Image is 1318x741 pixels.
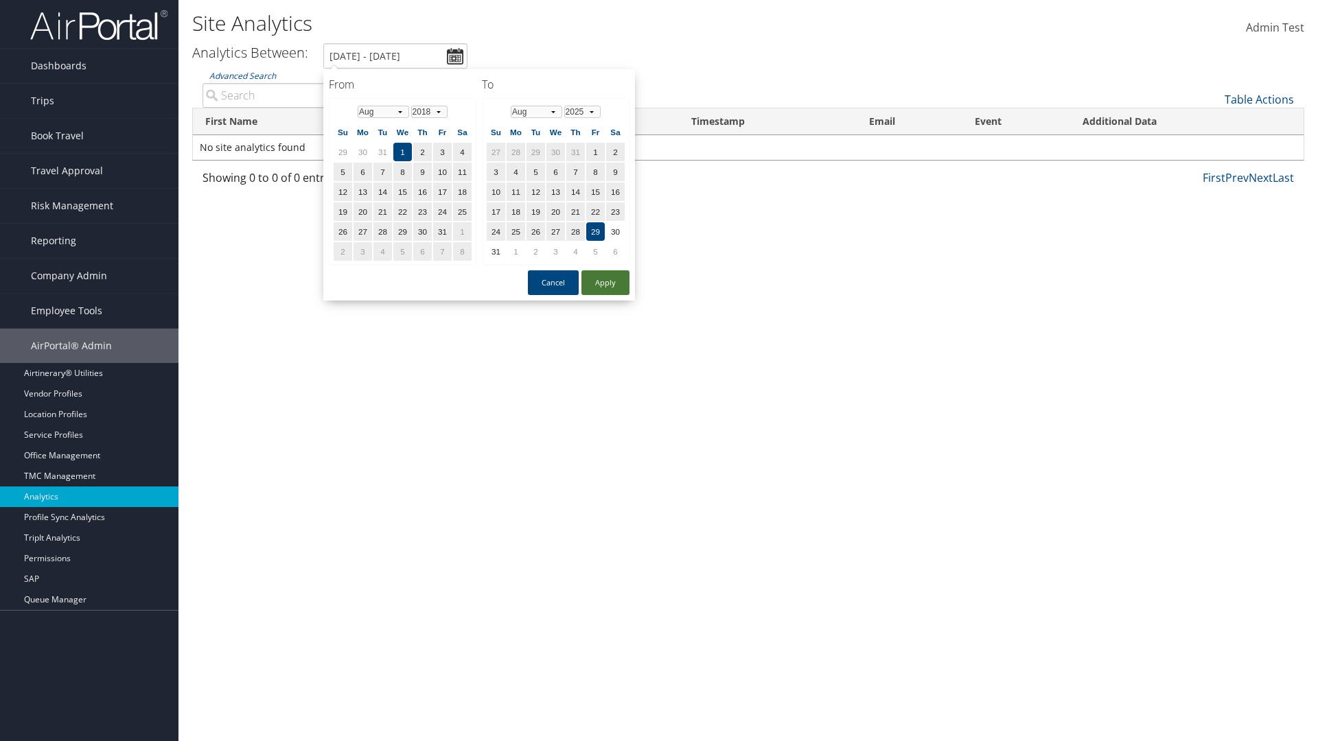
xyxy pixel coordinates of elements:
[857,108,962,135] th: Email
[1070,108,1304,135] th: Additional Data
[413,123,432,141] th: Th
[373,183,392,201] td: 14
[334,123,352,141] th: Su
[566,202,585,221] td: 21
[373,163,392,181] td: 7
[393,183,412,201] td: 15
[31,84,54,118] span: Trips
[566,222,585,241] td: 28
[433,202,452,221] td: 24
[1246,7,1304,49] a: Admin Test
[1249,170,1273,185] a: Next
[606,183,625,201] td: 16
[1225,170,1249,185] a: Prev
[1273,170,1294,185] a: Last
[487,143,505,161] td: 27
[566,242,585,261] td: 4
[31,294,102,328] span: Employee Tools
[1246,20,1304,35] span: Admin Test
[192,9,934,38] h1: Site Analytics
[962,108,1070,135] th: Event
[482,77,629,92] h4: To
[586,183,605,201] td: 15
[393,143,412,161] td: 1
[329,77,476,92] h4: From
[487,123,505,141] th: Su
[507,123,525,141] th: Mo
[606,143,625,161] td: 2
[354,123,372,141] th: Mo
[527,163,545,181] td: 5
[507,143,525,161] td: 28
[487,222,505,241] td: 24
[433,183,452,201] td: 17
[373,222,392,241] td: 28
[546,183,565,201] td: 13
[528,270,579,295] button: Cancel
[413,143,432,161] td: 2
[507,202,525,221] td: 18
[354,222,372,241] td: 27
[433,222,452,241] td: 31
[31,154,103,188] span: Travel Approval
[413,202,432,221] td: 23
[453,242,472,261] td: 8
[507,222,525,241] td: 25
[393,222,412,241] td: 29
[413,183,432,201] td: 16
[373,202,392,221] td: 21
[334,183,352,201] td: 12
[193,135,1304,160] td: No site analytics found
[393,123,412,141] th: We
[546,163,565,181] td: 6
[334,163,352,181] td: 5
[453,123,472,141] th: Sa
[566,163,585,181] td: 7
[354,163,372,181] td: 6
[433,143,452,161] td: 3
[393,242,412,261] td: 5
[453,183,472,201] td: 18
[373,242,392,261] td: 4
[1203,170,1225,185] a: First
[433,123,452,141] th: Fr
[586,123,605,141] th: Fr
[192,43,308,62] h3: Analytics Between:
[606,123,625,141] th: Sa
[606,222,625,241] td: 30
[393,202,412,221] td: 22
[453,202,472,221] td: 25
[507,183,525,201] td: 11
[334,242,352,261] td: 2
[354,183,372,201] td: 13
[413,242,432,261] td: 6
[606,163,625,181] td: 9
[546,222,565,241] td: 27
[413,222,432,241] td: 30
[527,123,545,141] th: Tu
[527,183,545,201] td: 12
[1225,92,1294,107] a: Table Actions
[586,202,605,221] td: 22
[586,222,605,241] td: 29
[527,242,545,261] td: 2
[586,143,605,161] td: 1
[546,123,565,141] th: We
[606,242,625,261] td: 6
[433,242,452,261] td: 7
[31,224,76,258] span: Reporting
[487,183,505,201] td: 10
[334,222,352,241] td: 26
[373,123,392,141] th: Tu
[393,163,412,181] td: 8
[581,270,629,295] button: Apply
[546,202,565,221] td: 20
[354,202,372,221] td: 20
[586,242,605,261] td: 5
[507,242,525,261] td: 1
[566,123,585,141] th: Th
[31,329,112,363] span: AirPortal® Admin
[30,9,167,41] img: airportal-logo.png
[586,163,605,181] td: 8
[546,242,565,261] td: 3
